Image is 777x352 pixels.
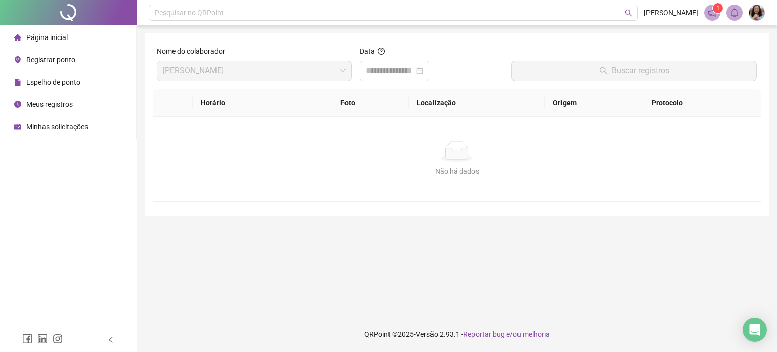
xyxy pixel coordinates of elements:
span: schedule [14,123,21,130]
div: Não há dados [165,166,749,177]
footer: QRPoint © 2025 - 2.93.1 - [137,317,777,352]
th: Foto [332,89,409,117]
span: Espelho de ponto [26,78,80,86]
span: Página inicial [26,33,68,42]
span: 1 [716,5,720,12]
span: left [107,336,114,343]
span: Versão [416,330,438,338]
span: instagram [53,334,63,344]
th: Localização [409,89,545,117]
label: Nome do colaborador [157,46,232,57]
span: Minhas solicitações [26,123,88,131]
span: linkedin [37,334,48,344]
span: Registrar ponto [26,56,75,64]
sup: 1 [713,3,723,13]
th: Horário [193,89,292,117]
span: search [625,9,632,17]
img: 93873 [749,5,764,20]
span: Meus registros [26,100,73,108]
span: environment [14,56,21,63]
span: [PERSON_NAME] [644,7,698,18]
span: Reportar bug e/ou melhoria [463,330,550,338]
span: LUCILE BARRETO XAVIER [163,61,346,81]
button: Buscar registros [511,61,757,81]
span: home [14,34,21,41]
th: Origem [545,89,643,117]
span: file [14,79,21,86]
th: Protocolo [643,89,761,117]
span: question-circle [378,48,385,55]
span: clock-circle [14,101,21,108]
div: Open Intercom Messenger [743,318,767,342]
span: notification [708,8,717,17]
span: facebook [22,334,32,344]
span: bell [730,8,739,17]
span: Data [360,47,375,55]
